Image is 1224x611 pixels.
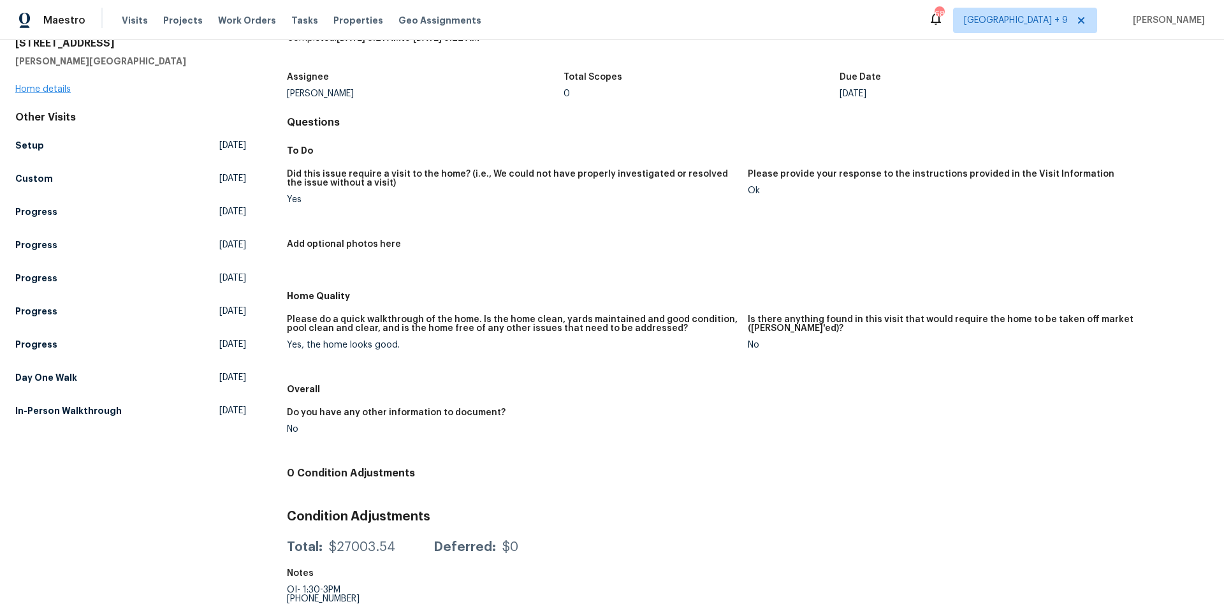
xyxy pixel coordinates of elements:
[840,73,881,82] h5: Due Date
[287,408,506,417] h5: Do you have any other information to document?
[15,37,246,50] h2: [STREET_ADDRESS]
[15,167,246,190] a: Custom[DATE]
[964,14,1068,27] span: [GEOGRAPHIC_DATA] + 9
[15,366,246,389] a: Day One Walk[DATE]
[15,267,246,290] a: Progress[DATE]
[287,467,1209,480] h4: 0 Condition Adjustments
[287,383,1209,395] h5: Overall
[291,16,318,25] span: Tasks
[287,585,564,603] div: OI- 1:30-3PM [PHONE_NUMBER]
[840,89,1116,98] div: [DATE]
[287,195,738,204] div: Yes
[287,425,738,434] div: No
[15,233,246,256] a: Progress[DATE]
[287,315,738,333] h5: Please do a quick walkthrough of the home. Is the home clean, yards maintained and good condition...
[287,240,401,249] h5: Add optional photos here
[287,510,1209,523] h3: Condition Adjustments
[398,14,481,27] span: Geo Assignments
[15,404,122,417] h5: In-Person Walkthrough
[15,300,246,323] a: Progress[DATE]
[287,144,1209,157] h5: To Do
[287,290,1209,302] h5: Home Quality
[219,338,246,351] span: [DATE]
[15,333,246,356] a: Progress[DATE]
[122,14,148,27] span: Visits
[333,14,383,27] span: Properties
[433,541,496,554] div: Deferred:
[748,186,1198,195] div: Ok
[15,134,246,157] a: Setup[DATE]
[287,170,738,188] h5: Did this issue require a visit to the home? (i.e., We could not have properly investigated or res...
[287,569,314,578] h5: Notes
[287,73,329,82] h5: Assignee
[502,541,518,554] div: $0
[15,200,246,223] a: Progress[DATE]
[748,170,1114,179] h5: Please provide your response to the instructions provided in the Visit Information
[219,371,246,384] span: [DATE]
[15,338,57,351] h5: Progress
[219,239,246,251] span: [DATE]
[219,205,246,218] span: [DATE]
[1128,14,1205,27] span: [PERSON_NAME]
[15,172,53,185] h5: Custom
[15,85,71,94] a: Home details
[15,139,44,152] h5: Setup
[748,315,1198,333] h5: Is there anything found in this visit that would require the home to be taken off market ([PERSON...
[219,272,246,284] span: [DATE]
[287,341,738,350] div: Yes, the home looks good.
[15,305,57,318] h5: Progress
[219,139,246,152] span: [DATE]
[219,404,246,417] span: [DATE]
[15,239,57,251] h5: Progress
[218,14,276,27] span: Work Orders
[15,272,57,284] h5: Progress
[43,14,85,27] span: Maestro
[15,399,246,422] a: In-Person Walkthrough[DATE]
[564,89,840,98] div: 0
[564,73,622,82] h5: Total Scopes
[287,32,1209,65] div: Completed: to
[219,172,246,185] span: [DATE]
[748,341,1198,350] div: No
[15,371,77,384] h5: Day One Walk
[163,14,203,27] span: Projects
[935,8,943,20] div: 68
[287,89,564,98] div: [PERSON_NAME]
[329,541,395,554] div: $27003.54
[287,116,1209,129] h4: Questions
[15,205,57,218] h5: Progress
[15,111,246,124] div: Other Visits
[15,55,246,68] h5: [PERSON_NAME][GEOGRAPHIC_DATA]
[219,305,246,318] span: [DATE]
[287,541,323,554] div: Total:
